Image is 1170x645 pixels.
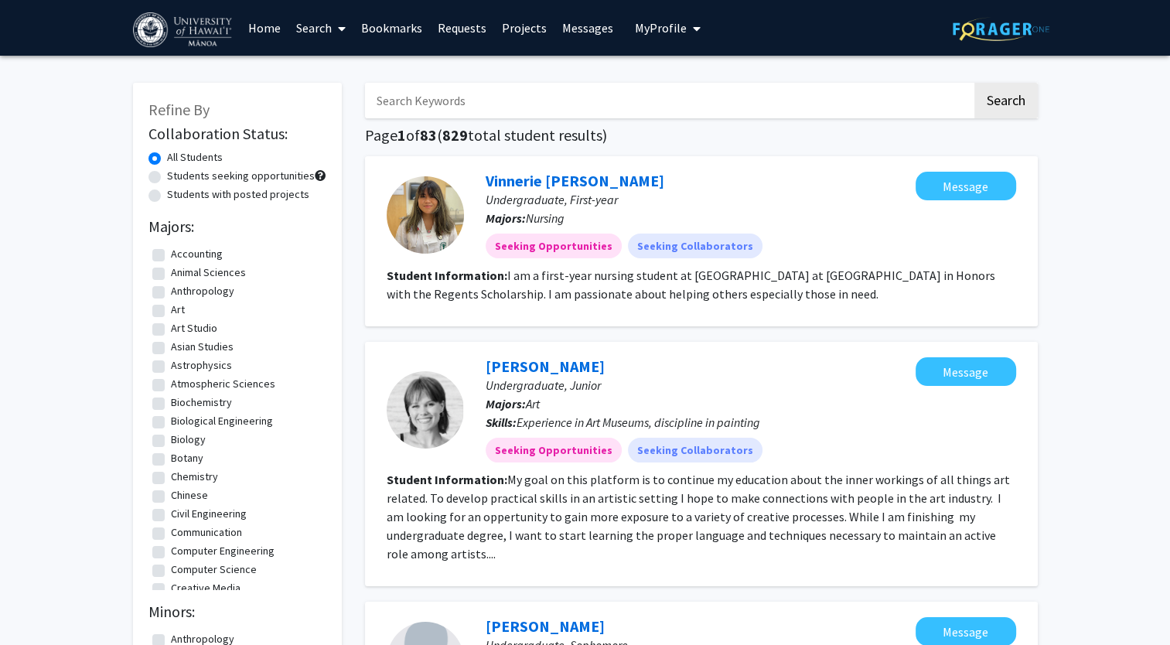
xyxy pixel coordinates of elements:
label: Chinese [171,487,208,503]
span: Experience in Art Museums, discipline in painting [517,415,760,430]
label: Computer Engineering [171,543,275,559]
a: [PERSON_NAME] [486,616,605,636]
fg-read-more: My goal on this platform is to continue my education about the inner workings of all things art r... [387,472,1010,561]
b: Student Information: [387,472,507,487]
b: Skills: [486,415,517,430]
mat-chip: Seeking Opportunities [486,438,622,462]
mat-chip: Seeking Opportunities [486,234,622,258]
fg-read-more: I am a first-year nursing student at [GEOGRAPHIC_DATA] at [GEOGRAPHIC_DATA] in Honors with the Re... [387,268,995,302]
button: Message Avery Holshosuer [916,357,1016,386]
iframe: Chat [12,575,66,633]
a: Home [240,1,288,55]
label: Students seeking opportunities [167,168,315,184]
label: All Students [167,149,223,166]
span: Undergraduate, Junior [486,377,601,393]
h2: Majors: [148,217,326,236]
label: Biological Engineering [171,413,273,429]
input: Search Keywords [365,83,972,118]
span: Refine By [148,100,210,119]
button: Message Vinnerie Conner [916,172,1016,200]
span: My Profile [635,20,687,36]
a: [PERSON_NAME] [486,357,605,376]
b: Student Information: [387,268,507,283]
label: Art Studio [171,320,217,336]
label: Astrophysics [171,357,232,374]
label: Creative Media [171,580,240,596]
span: Art [526,396,540,411]
label: Atmospheric Sciences [171,376,275,392]
a: Search [288,1,353,55]
label: Students with posted projects [167,186,309,203]
span: 83 [420,125,437,145]
a: Vinnerie [PERSON_NAME] [486,171,664,190]
h1: Page of ( total student results) [365,126,1038,145]
button: Search [974,83,1038,118]
label: Chemistry [171,469,218,485]
span: 829 [442,125,468,145]
span: 1 [397,125,406,145]
h2: Minors: [148,602,326,621]
a: Projects [494,1,554,55]
b: Majors: [486,396,526,411]
mat-chip: Seeking Collaborators [628,234,762,258]
label: Accounting [171,246,223,262]
b: Majors: [486,210,526,226]
span: Undergraduate, First-year [486,192,618,207]
label: Civil Engineering [171,506,247,522]
label: Art [171,302,185,318]
a: Bookmarks [353,1,430,55]
label: Communication [171,524,242,541]
label: Asian Studies [171,339,234,355]
label: Biology [171,432,206,448]
mat-chip: Seeking Collaborators [628,438,762,462]
span: Nursing [526,210,565,226]
h2: Collaboration Status: [148,125,326,143]
label: Botany [171,450,203,466]
a: Messages [554,1,621,55]
label: Animal Sciences [171,264,246,281]
label: Anthropology [171,283,234,299]
label: Biochemistry [171,394,232,411]
img: ForagerOne Logo [953,17,1049,41]
label: Computer Science [171,561,257,578]
a: Requests [430,1,494,55]
img: University of Hawaiʻi at Mānoa Logo [133,12,235,47]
